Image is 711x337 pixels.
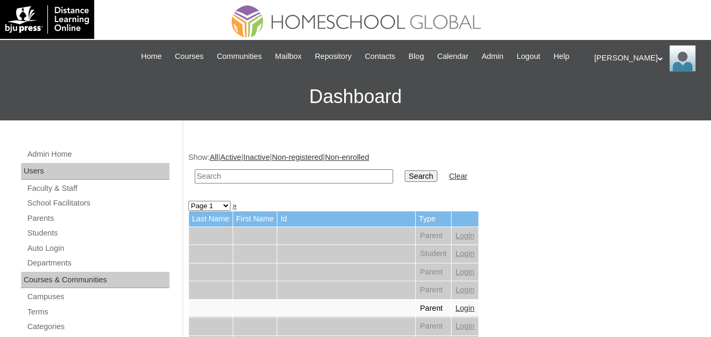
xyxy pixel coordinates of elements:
a: Parents [26,212,169,225]
a: School Facilitators [26,197,169,210]
a: Non-enrolled [325,153,369,161]
a: Auto Login [26,242,169,255]
a: Repository [309,50,357,63]
a: Admin Home [26,148,169,161]
a: Communities [212,50,267,63]
img: logo-white.png [5,5,89,34]
a: Calendar [432,50,474,63]
span: Admin [482,50,504,63]
a: Contacts [359,50,400,63]
a: Courses [169,50,209,63]
td: First Name [233,211,277,227]
span: Contacts [365,50,395,63]
a: Blog [403,50,429,63]
a: Students [26,227,169,240]
a: Campuses [26,290,169,303]
a: Login [456,304,475,312]
a: Admin [476,50,509,63]
span: Communities [217,50,262,63]
div: Users [21,163,169,180]
a: Login [456,231,475,240]
td: Parent [416,227,451,245]
td: Last Name [189,211,233,227]
a: Login [456,322,475,330]
td: Parent [416,318,451,335]
a: Help [548,50,575,63]
td: Parent [416,281,451,299]
img: Ariane Ebuen [669,45,696,72]
a: Non-registered [272,153,323,161]
span: Repository [315,50,352,63]
div: [PERSON_NAME] [594,45,700,72]
td: Id [277,211,415,227]
span: Logout [517,50,540,63]
a: Clear [449,172,467,180]
span: Calendar [437,50,468,63]
span: Mailbox [275,50,302,63]
input: Search [195,169,393,183]
div: Courses & Communities [21,272,169,289]
h3: Dashboard [5,73,706,120]
span: Home [141,50,162,63]
input: Search [405,170,437,182]
span: Help [554,50,569,63]
td: Student [416,245,451,263]
a: Departments [26,257,169,270]
td: Parent [416,263,451,281]
a: Login [456,285,475,294]
div: Show: | | | | [188,152,700,189]
a: Faculty & Staff [26,182,169,195]
td: Parent [416,300,451,318]
td: Type [416,211,451,227]
a: Logout [512,50,546,63]
a: Home [136,50,167,63]
span: Blog [408,50,424,63]
a: Categories [26,320,169,333]
a: Login [456,268,475,276]
a: Login [456,249,475,258]
span: Courses [175,50,204,63]
a: Inactive [243,153,270,161]
a: Mailbox [270,50,307,63]
a: Active [221,153,242,161]
a: All [209,153,218,161]
a: Terms [26,305,169,319]
a: » [233,201,237,210]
